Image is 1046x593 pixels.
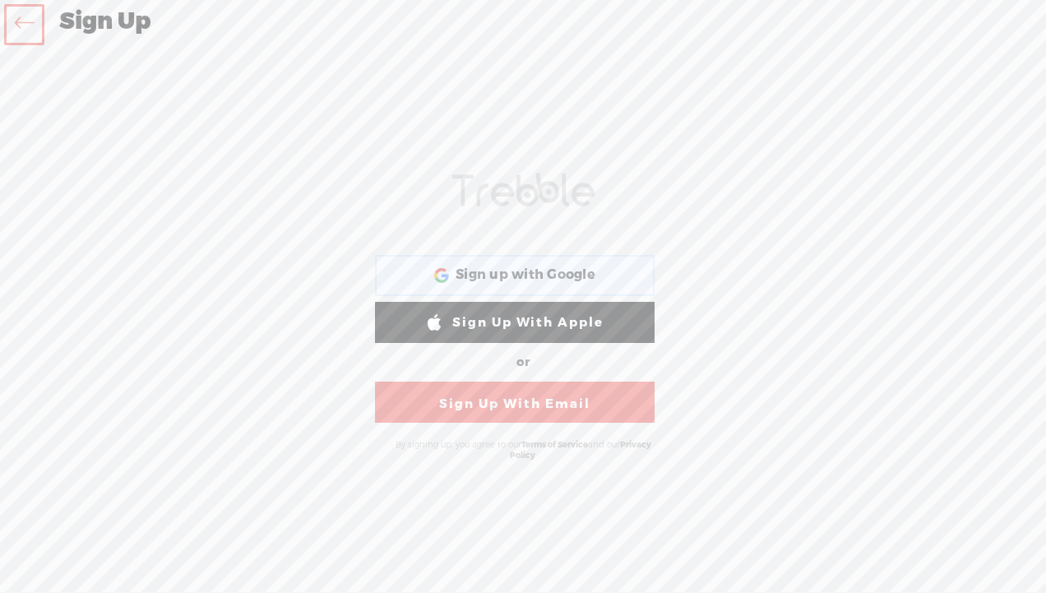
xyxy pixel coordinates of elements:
div: Sign up with Google [375,255,655,296]
a: Privacy Policy [510,439,651,461]
a: Sign Up With Apple [375,302,655,343]
div: or [367,350,679,376]
a: Sign Up With Email [375,382,655,423]
div: By signing up, you agree to our and our . [379,431,667,469]
span: Sign up with Google [456,266,595,284]
a: Terms of Service [521,439,588,450]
